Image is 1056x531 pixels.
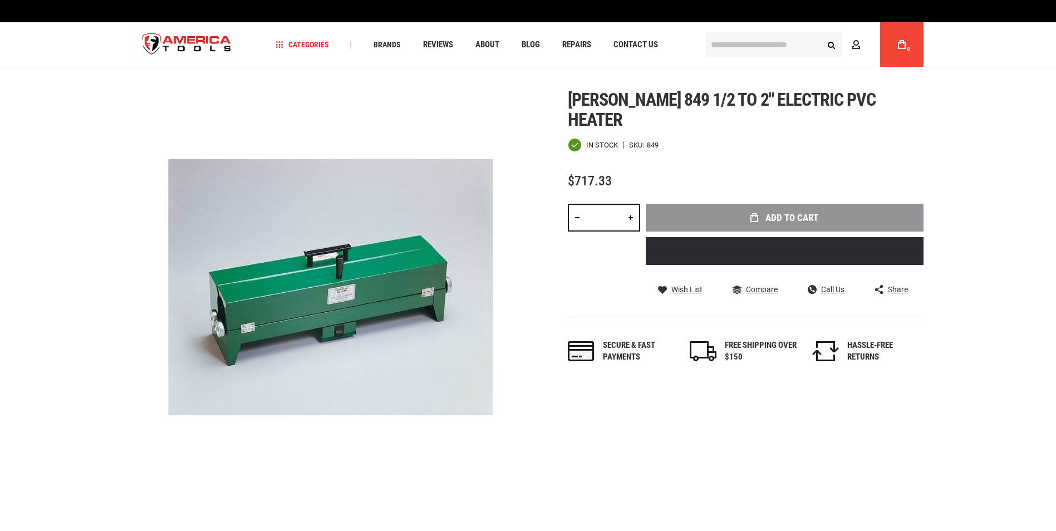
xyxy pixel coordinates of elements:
[746,286,778,293] span: Compare
[603,340,675,363] div: Secure & fast payments
[812,341,839,361] img: returns
[647,141,659,149] div: 849
[568,138,618,152] div: Availability
[847,340,920,363] div: HASSLE-FREE RETURNS
[907,46,911,52] span: 0
[522,41,540,49] span: Blog
[133,24,241,66] a: store logo
[369,37,406,52] a: Brands
[821,34,842,55] button: Search
[271,37,334,52] a: Categories
[658,284,703,294] a: Wish List
[629,141,647,149] strong: SKU
[133,24,241,66] img: America Tools
[557,37,596,52] a: Repairs
[821,286,844,293] span: Call Us
[568,341,595,361] img: payments
[690,341,716,361] img: shipping
[517,37,545,52] a: Blog
[671,286,703,293] span: Wish List
[133,90,528,485] img: main product photo
[470,37,504,52] a: About
[725,340,797,363] div: FREE SHIPPING OVER $150
[418,37,458,52] a: Reviews
[276,41,329,48] span: Categories
[423,41,453,49] span: Reviews
[562,41,591,49] span: Repairs
[475,41,499,49] span: About
[733,284,778,294] a: Compare
[568,89,876,130] span: [PERSON_NAME] 849 1/2 to 2" electric pvc heater
[374,41,401,48] span: Brands
[586,141,618,149] span: In stock
[608,37,663,52] a: Contact Us
[568,173,612,189] span: $717.33
[808,284,844,294] a: Call Us
[891,22,912,67] a: 0
[888,286,908,293] span: Share
[613,41,658,49] span: Contact Us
